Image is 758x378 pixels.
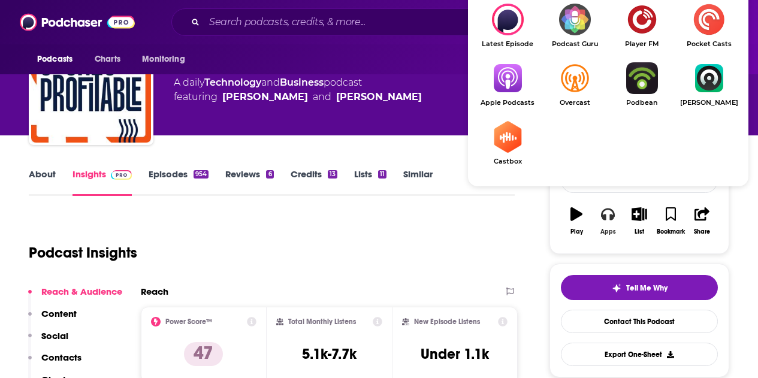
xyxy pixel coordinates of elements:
span: Apple Podcasts [474,99,541,107]
span: Podbean [608,99,675,107]
button: Contacts [28,352,81,374]
div: Share [694,228,710,235]
a: Castro[PERSON_NAME] [675,62,742,107]
span: Tell Me Why [626,283,668,293]
button: Play [561,199,592,243]
h1: Podcast Insights [29,244,137,262]
div: Play [570,228,583,235]
button: Reach & Audience [28,286,122,308]
span: Podcasts [37,51,73,68]
span: and [313,90,331,104]
p: Contacts [41,352,81,363]
span: and [261,77,280,88]
input: Search podcasts, credits, & more... [204,13,514,32]
h2: New Episode Listens [414,317,480,326]
span: Latest Episode [474,40,541,48]
div: List [635,228,644,235]
a: InsightsPodchaser Pro [73,168,132,196]
span: Player FM [608,40,675,48]
a: Podcast GuruPodcast Guru [541,4,608,48]
a: Reviews6 [225,168,273,196]
button: Apps [592,199,623,243]
div: 11 [378,170,386,179]
h2: Reach [141,286,168,297]
img: Sounds Profitable [31,23,151,143]
span: Podcast Guru [541,40,608,48]
a: Episodes954 [149,168,209,196]
button: Share [687,199,718,243]
p: Social [41,330,68,341]
img: tell me why sparkle [612,283,621,293]
p: Content [41,308,77,319]
a: Player FMPlayer FM [608,4,675,48]
h2: Power Score™ [165,317,212,326]
img: Podchaser - Follow, Share and Rate Podcasts [20,11,135,34]
button: List [624,199,655,243]
div: Bookmark [657,228,685,235]
span: Overcast [541,99,608,107]
span: Pocket Casts [675,40,742,48]
button: Bookmark [655,199,686,243]
a: Business [280,77,324,88]
a: CastboxCastbox [474,121,541,165]
a: PodbeanPodbean [608,62,675,107]
a: Technology [204,77,261,88]
h3: 5.1k-7.7k [302,345,357,363]
a: Contact This Podcast [561,310,718,333]
a: About [29,168,56,196]
div: 13 [328,170,337,179]
a: Similar [403,168,433,196]
div: A daily podcast [174,75,422,104]
a: Charts [87,48,128,71]
span: Monitoring [142,51,185,68]
div: Sounds Profitable on Latest Episode [474,4,541,48]
a: Apple PodcastsApple Podcasts [474,62,541,107]
button: Social [28,330,68,352]
div: Search podcasts, credits, & more... [171,8,622,36]
button: Export One-Sheet [561,343,718,366]
a: Pocket CastsPocket Casts [675,4,742,48]
div: Apps [600,228,616,235]
a: OvercastOvercast [541,62,608,107]
div: [PERSON_NAME] [336,90,422,104]
p: 47 [184,342,223,366]
p: Reach & Audience [41,286,122,297]
span: [PERSON_NAME] [675,99,742,107]
a: Bryan Barletta [222,90,308,104]
h3: Under 1.1k [421,345,489,363]
span: featuring [174,90,422,104]
a: Lists11 [354,168,386,196]
div: 6 [266,170,273,179]
img: Podchaser Pro [111,170,132,180]
span: Charts [95,51,120,68]
button: open menu [29,48,88,71]
div: 954 [194,170,209,179]
button: open menu [134,48,200,71]
h2: Total Monthly Listens [288,317,356,326]
button: Content [28,308,77,330]
span: Castbox [474,158,541,165]
a: Credits13 [291,168,337,196]
button: tell me why sparkleTell Me Why [561,275,718,300]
